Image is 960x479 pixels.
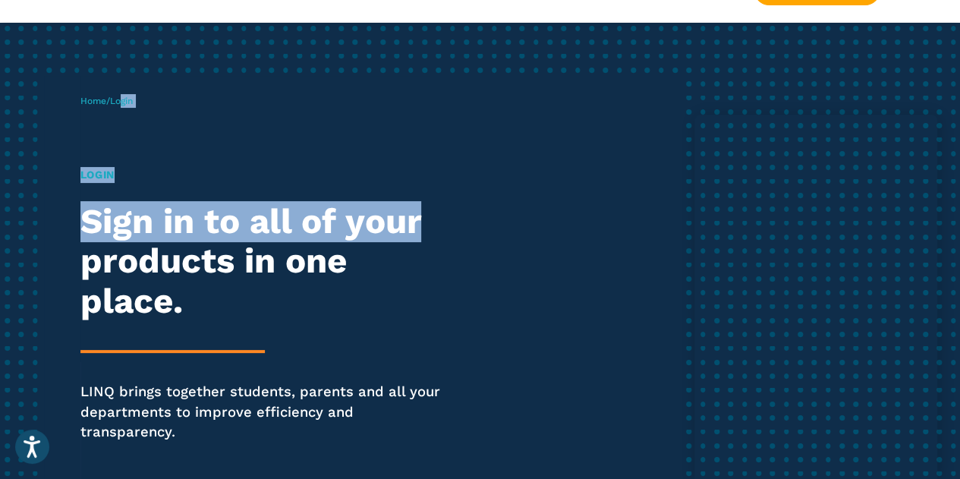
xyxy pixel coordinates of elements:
[80,96,106,106] a: Home
[110,96,133,106] span: Login
[694,115,937,479] iframe: Chat Window
[80,382,450,442] p: LINQ brings together students, parents and all your departments to improve efficiency and transpa...
[80,202,450,322] h2: Sign in to all of your products in one place.
[80,96,133,106] span: /
[80,167,450,183] h1: Login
